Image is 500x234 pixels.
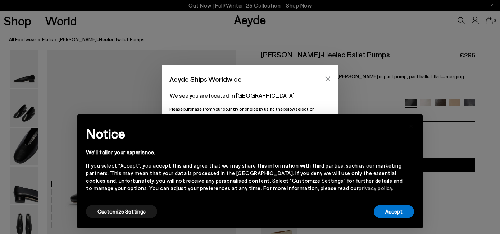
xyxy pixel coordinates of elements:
p: Please purchase from your country of choice by using the below selection: [169,106,331,112]
button: Customize Settings [86,205,157,218]
p: We see you are located in [GEOGRAPHIC_DATA] [169,91,331,100]
button: Close [322,74,333,84]
a: privacy policy [359,185,392,191]
span: Aeyde Ships Worldwide [169,73,242,85]
button: Accept [374,205,414,218]
h2: Notice [86,124,403,143]
div: We'll tailor your experience. [86,149,403,156]
button: Close this notice [403,117,420,134]
span: × [409,120,414,130]
div: If you select "Accept", you accept this and agree that we may share this information with third p... [86,162,403,192]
